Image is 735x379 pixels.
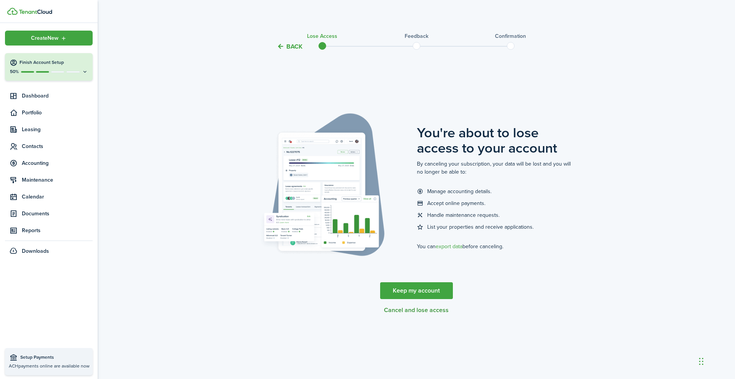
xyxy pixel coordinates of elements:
span: Downloads [22,247,49,255]
h3: Lose access [307,32,337,40]
span: Reports [22,226,93,234]
h4: Finish Account Setup [20,59,88,66]
img: TenantCloud [7,8,18,15]
placeholder-page-title: You're about to lose access to your account [417,106,577,156]
img: TenantCloud [19,10,52,14]
span: Calendar [22,193,93,201]
span: Documents [22,210,93,218]
div: Drag [699,350,704,373]
button: Finish Account Setup50% [5,53,93,81]
p: By canceling your subscription, your data will be lost and you will no longer be able to: [417,160,577,176]
span: Maintenance [22,176,93,184]
span: Dashboard [22,92,93,100]
button: Back [277,42,302,50]
li: Manage accounting details. [417,187,577,195]
li: List your properties and receive applications. [417,223,577,231]
span: Portfolio [22,109,93,117]
iframe: Chat Widget [608,296,735,379]
a: Keep my account [380,282,453,299]
p: You can before canceling. [417,242,577,250]
h3: Feedback [405,32,428,40]
span: payments online are available now [18,363,90,369]
span: Create New [31,36,59,41]
li: Handle maintenance requests. [417,211,577,219]
a: Dashboard [5,88,93,103]
span: Accounting [22,159,93,167]
a: Setup PaymentsACHpayments online are available now [5,348,93,375]
a: Reports [5,223,93,238]
p: ACH [9,363,89,369]
button: Open menu [5,31,93,46]
span: Setup Payments [20,354,89,361]
li: Accept online payments. [417,199,577,207]
span: Contacts [22,142,93,150]
button: export data [436,242,462,250]
h3: Confirmation [495,32,526,40]
p: 50% [10,68,19,75]
span: Leasing [22,125,93,133]
img: Access image [256,106,396,263]
button: Cancel and lose access [384,307,449,314]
